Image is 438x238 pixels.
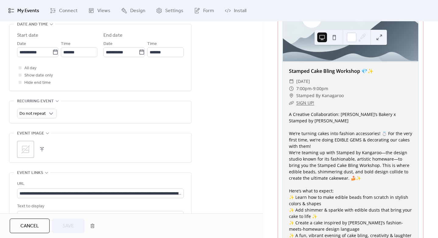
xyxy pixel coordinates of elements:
span: Cancel [20,223,39,230]
div: Start date [17,32,38,39]
a: Connect [45,2,82,19]
span: Show date only [24,72,53,79]
span: Install [234,7,246,15]
span: Design [130,7,145,15]
span: Time [61,40,71,48]
span: Date and time [17,21,48,28]
div: ​ [289,99,294,107]
div: ​ [289,85,294,92]
span: - [311,85,313,92]
button: Cancel [10,219,50,233]
a: Settings [151,2,188,19]
span: My Events [17,7,39,15]
span: Date [103,40,113,48]
span: [DATE] [296,78,310,85]
a: Install [220,2,251,19]
span: 7:00pm [296,85,311,92]
div: Text to display [17,203,182,210]
span: Stamped By Kanagaroo [296,92,344,99]
span: Hide end time [24,79,51,87]
span: Settings [165,7,183,15]
a: Stamped Cake Bling Workshop 💎✨ [289,68,374,74]
span: All day [24,65,36,72]
a: Form [189,2,219,19]
div: URL [17,180,182,188]
a: SIGN UP! [296,100,314,106]
a: My Events [4,2,44,19]
span: Time [147,40,157,48]
span: Views [97,7,110,15]
span: Form [203,7,214,15]
div: ; [17,141,34,158]
a: Views [84,2,115,19]
span: Recurring event [17,98,54,105]
span: Date [17,40,26,48]
span: 9:00pm [313,85,328,92]
div: End date [103,32,123,39]
a: Design [116,2,150,19]
div: ​ [289,78,294,85]
span: Event links [17,169,43,177]
span: Event image [17,130,44,137]
span: Connect [59,7,78,15]
div: ​ [289,92,294,99]
span: Do not repeat [19,110,46,118]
